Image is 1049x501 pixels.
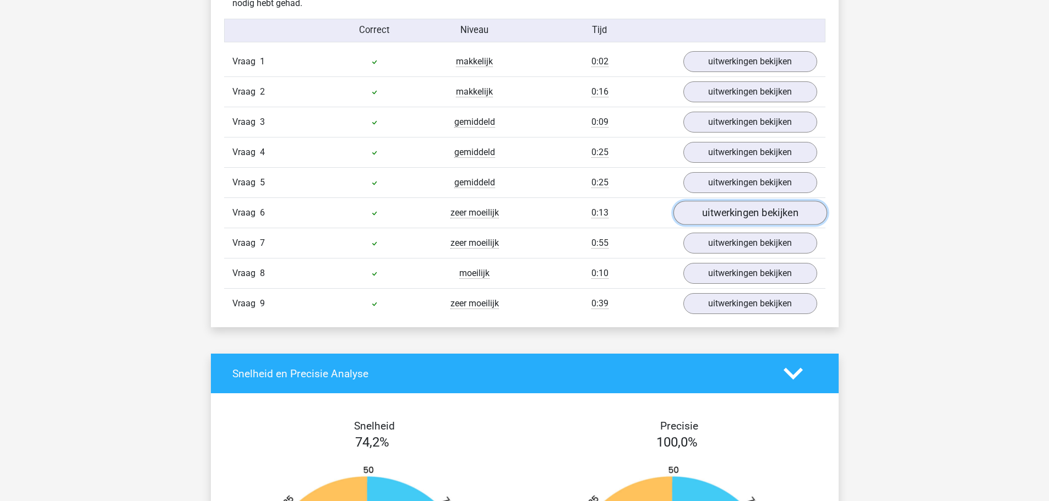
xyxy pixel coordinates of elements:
[260,177,265,188] span: 5
[260,56,265,67] span: 1
[232,297,260,310] span: Vraag
[673,201,827,225] a: uitwerkingen bekijken
[425,24,525,37] div: Niveau
[232,115,260,129] span: Vraag
[591,117,608,128] span: 0:09
[683,51,817,72] a: uitwerkingen bekijken
[232,55,260,68] span: Vraag
[591,207,608,218] span: 0:13
[260,147,265,157] span: 4
[459,268,490,279] span: moeilijk
[683,142,817,163] a: uitwerkingen bekijken
[591,298,608,309] span: 0:39
[450,207,499,218] span: zeer moeilijk
[591,147,608,158] span: 0:25
[260,268,265,278] span: 8
[456,86,493,97] span: makkelijk
[232,267,260,280] span: Vraag
[591,268,608,279] span: 0:10
[683,112,817,133] a: uitwerkingen bekijken
[656,434,698,450] span: 100,0%
[324,24,425,37] div: Correct
[454,117,495,128] span: gemiddeld
[454,177,495,188] span: gemiddeld
[591,177,608,188] span: 0:25
[683,81,817,102] a: uitwerkingen bekijken
[232,85,260,98] span: Vraag
[683,263,817,284] a: uitwerkingen bekijken
[683,172,817,193] a: uitwerkingen bekijken
[591,86,608,97] span: 0:16
[232,420,517,432] h4: Snelheid
[260,117,265,127] span: 3
[456,56,493,67] span: makkelijk
[450,298,499,309] span: zeer moeilijk
[260,207,265,218] span: 6
[524,24,675,37] div: Tijd
[232,206,260,219] span: Vraag
[591,56,608,67] span: 0:02
[260,298,265,309] span: 9
[683,233,817,254] a: uitwerkingen bekijken
[232,176,260,189] span: Vraag
[454,147,495,158] span: gemiddeld
[537,420,822,432] h4: Precisie
[232,146,260,159] span: Vraag
[232,236,260,250] span: Vraag
[683,293,817,314] a: uitwerkingen bekijken
[450,238,499,249] span: zeer moeilijk
[232,367,767,380] h4: Snelheid en Precisie Analyse
[260,238,265,248] span: 7
[355,434,389,450] span: 74,2%
[260,86,265,97] span: 2
[591,238,608,249] span: 0:55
